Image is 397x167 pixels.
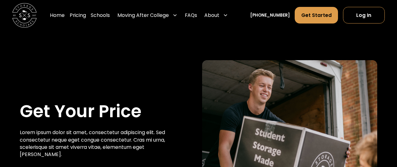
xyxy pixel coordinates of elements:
[20,129,170,158] div: Lorem ipsum dolor sit amet, consectetur adipiscing elit. Sed consectetur neque eget congue consec...
[70,7,86,24] a: Pricing
[202,7,230,24] div: About
[250,12,290,19] a: [PHONE_NUMBER]
[20,100,142,123] h1: Get Your Price
[295,7,338,23] a: Get Started
[12,3,37,28] a: home
[12,3,37,28] img: Storage Scholars main logo
[115,7,180,24] div: Moving After College
[117,12,169,19] div: Moving After College
[204,12,219,19] div: About
[185,7,197,24] a: FAQs
[343,7,385,23] a: Log In
[50,7,65,24] a: Home
[91,7,110,24] a: Schools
